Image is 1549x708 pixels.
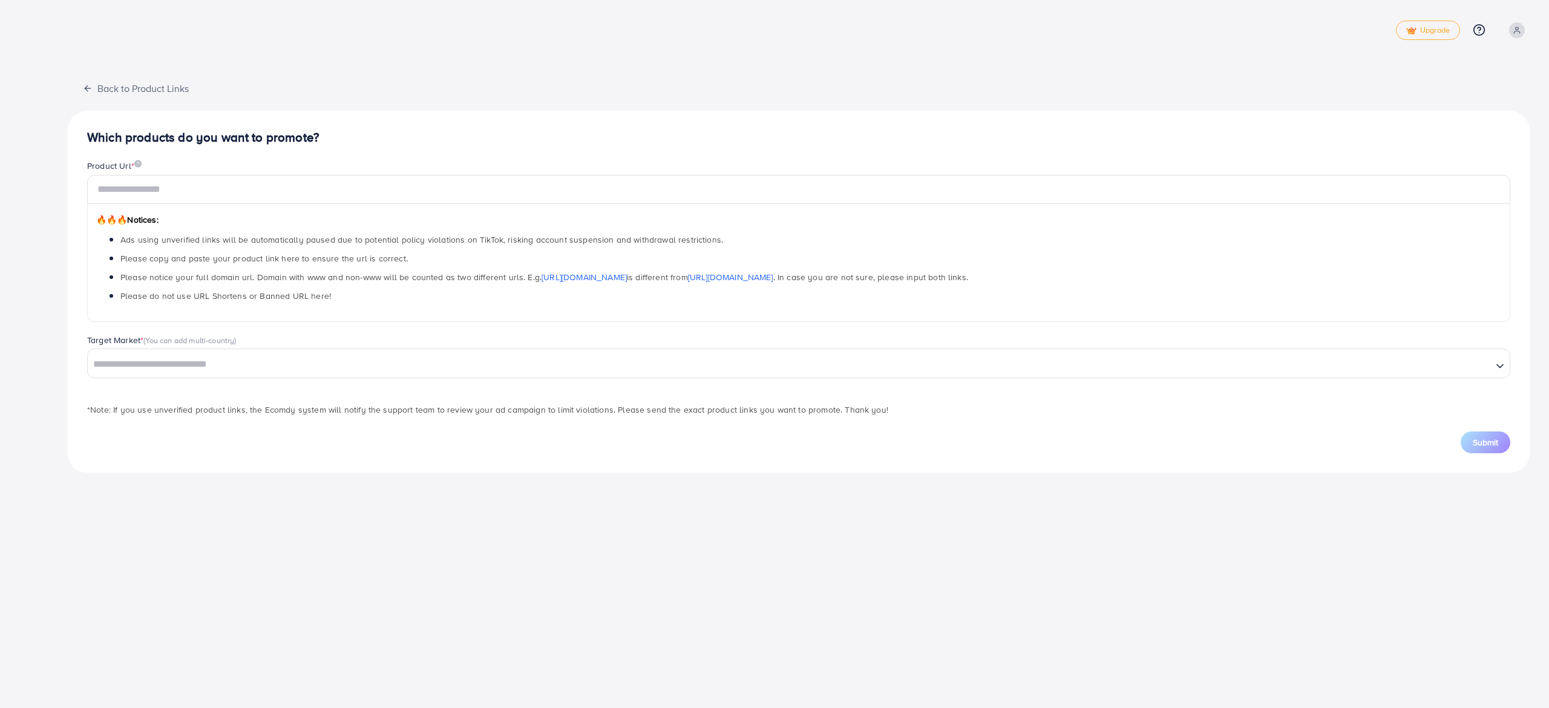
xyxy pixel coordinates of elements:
span: Ads using unverified links will be automatically paused due to potential policy violations on Tik... [120,234,723,246]
a: tickUpgrade [1396,21,1460,40]
span: Please notice your full domain url. Domain with www and non-www will be counted as two different ... [120,271,968,283]
span: 🔥🔥🔥 [96,214,127,226]
div: Search for option [87,349,1510,378]
a: [URL][DOMAIN_NAME] [688,271,773,283]
span: (You can add multi-country) [143,335,236,346]
p: *Note: If you use unverified product links, the Ecomdy system will notify the support team to rev... [87,402,1510,417]
span: Upgrade [1406,26,1450,35]
span: Submit [1473,436,1498,448]
span: Please do not use URL Shortens or Banned URL here! [120,290,331,302]
input: Search for option [89,355,1491,374]
label: Product Url [87,160,142,172]
span: Please copy and paste your product link here to ensure the url is correct. [120,252,408,264]
img: image [134,160,142,168]
span: Notices: [96,214,159,226]
button: Back to Product Links [68,75,204,101]
a: [URL][DOMAIN_NAME] [542,271,627,283]
button: Submit [1461,431,1510,453]
img: tick [1406,27,1416,35]
h4: Which products do you want to promote? [87,130,1510,145]
label: Target Market [87,334,237,346]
